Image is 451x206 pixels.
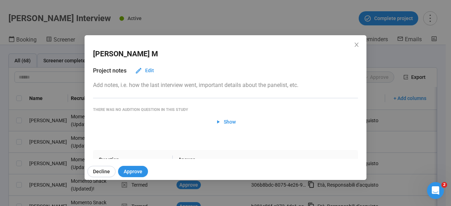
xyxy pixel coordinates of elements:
[93,150,173,169] th: Question
[224,118,236,126] span: Show
[354,42,359,48] span: close
[118,166,148,177] button: Approve
[93,48,158,60] h2: [PERSON_NAME] M
[427,182,444,199] iframe: Intercom live chat
[93,81,358,89] p: Add notes, i.e. how the last interview went, important details about the panelist, etc.
[124,168,142,175] span: Approve
[173,150,358,169] th: Answer
[210,116,242,127] button: Show
[145,67,154,74] span: Edit
[93,107,358,113] div: There was no audition question in this study
[93,168,110,175] span: Decline
[353,41,360,49] button: Close
[87,166,116,177] button: Decline
[129,65,160,76] button: Edit
[93,66,126,75] h3: Project notes
[441,182,447,188] span: 2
